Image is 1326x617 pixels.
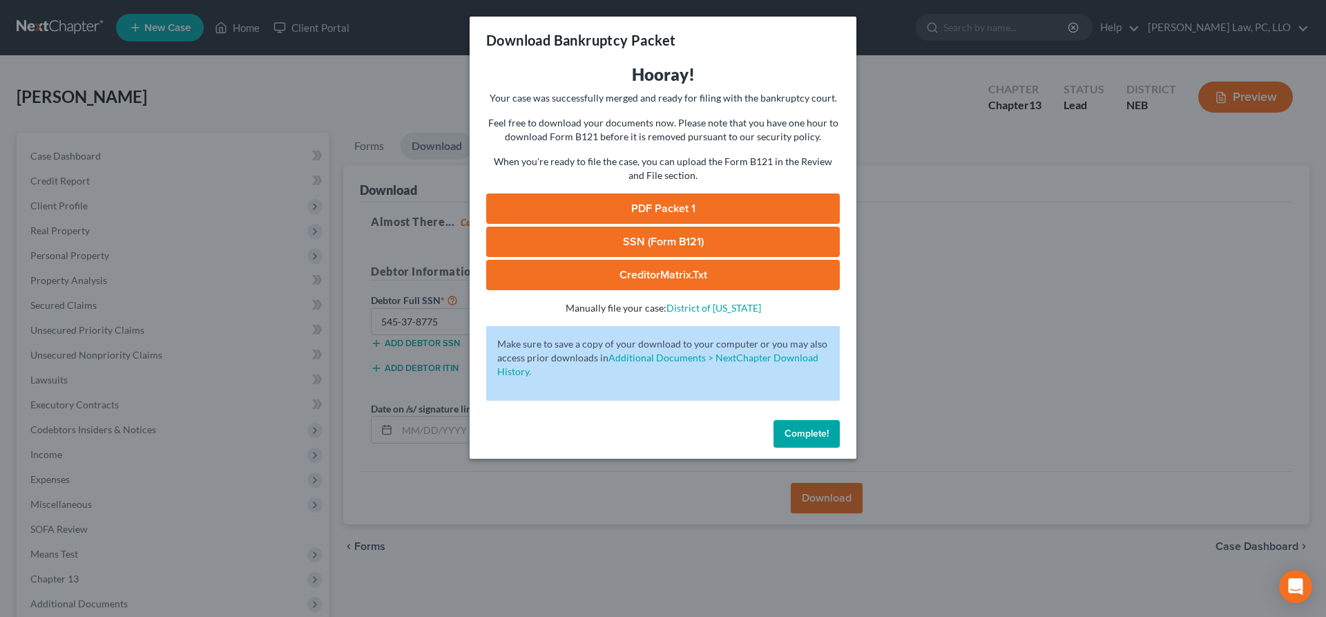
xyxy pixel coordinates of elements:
[486,227,840,257] a: SSN (Form B121)
[497,337,829,379] p: Make sure to save a copy of your download to your computer or you may also access prior downloads in
[773,420,840,448] button: Complete!
[486,155,840,182] p: When you're ready to file the case, you can upload the Form B121 in the Review and File section.
[486,91,840,105] p: Your case was successfully merged and ready for filing with the bankruptcy court.
[1279,570,1312,603] div: Open Intercom Messenger
[666,302,761,314] a: District of [US_STATE]
[486,64,840,86] h3: Hooray!
[486,193,840,224] a: PDF Packet 1
[486,301,840,315] p: Manually file your case:
[497,352,818,377] a: Additional Documents > NextChapter Download History.
[785,428,829,439] span: Complete!
[486,116,840,144] p: Feel free to download your documents now. Please note that you have one hour to download Form B12...
[486,30,675,50] h3: Download Bankruptcy Packet
[486,260,840,290] a: CreditorMatrix.txt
